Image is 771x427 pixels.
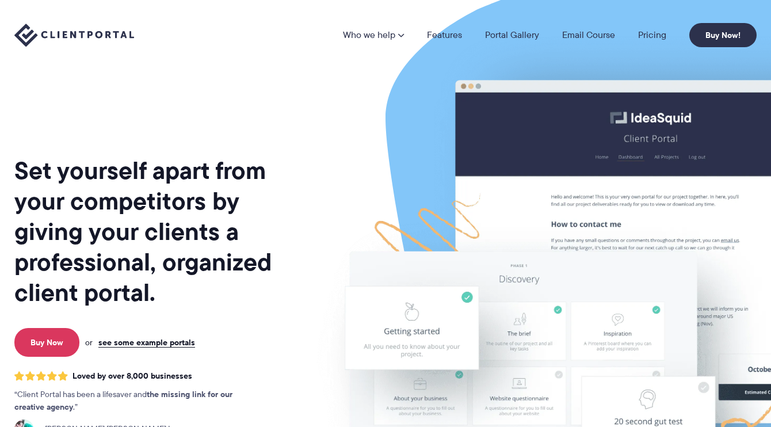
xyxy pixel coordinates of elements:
span: Loved by over 8,000 businesses [72,371,192,381]
a: Who we help [343,30,404,40]
a: see some example portals [98,337,195,348]
a: Pricing [638,30,666,40]
strong: the missing link for our creative agency [14,388,232,413]
h1: Set yourself apart from your competitors by giving your clients a professional, organized client ... [14,155,311,308]
span: or [85,337,93,348]
a: Buy Now [14,328,79,357]
a: Buy Now! [689,23,757,47]
a: Portal Gallery [485,30,539,40]
a: Email Course [562,30,615,40]
p: Client Portal has been a lifesaver and . [14,388,256,414]
a: Features [427,30,462,40]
